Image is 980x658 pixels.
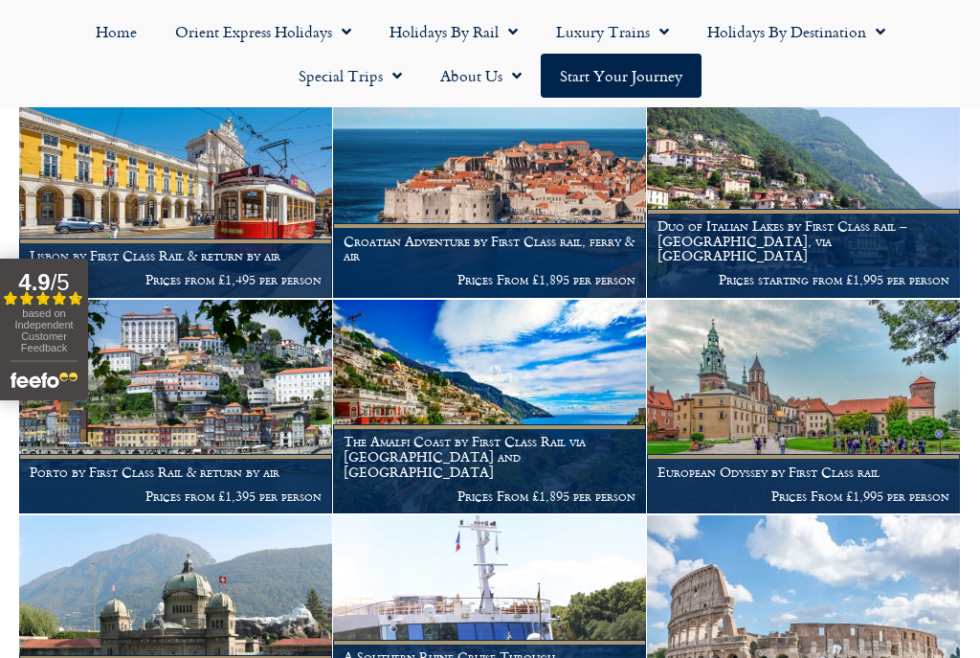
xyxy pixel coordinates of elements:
a: European Odyssey by First Class rail Prices From £1,995 per person [647,300,961,514]
h1: Lisbon by First Class Rail & return by air [30,248,322,263]
p: Prices from £1,395 per person [30,488,322,504]
a: Duo of Italian Lakes by First Class rail – [GEOGRAPHIC_DATA], via [GEOGRAPHIC_DATA] Prices starti... [647,83,961,298]
p: Prices from £1,495 per person [30,272,322,287]
a: Start your Journey [541,54,702,98]
p: Prices From £1,895 per person [344,488,635,504]
a: Lisbon by First Class Rail & return by air Prices from £1,495 per person [19,83,333,298]
h1: Duo of Italian Lakes by First Class rail – [GEOGRAPHIC_DATA], via [GEOGRAPHIC_DATA] [657,218,949,263]
h1: European Odyssey by First Class rail [657,465,949,480]
a: Special Trips [279,54,421,98]
a: Holidays by Destination [688,10,904,54]
a: Orient Express Holidays [156,10,370,54]
a: Luxury Trains [537,10,688,54]
h1: The Amalfi Coast by First Class Rail via [GEOGRAPHIC_DATA] and [GEOGRAPHIC_DATA] [344,434,635,479]
nav: Menu [10,10,970,98]
a: The Amalfi Coast by First Class Rail via [GEOGRAPHIC_DATA] and [GEOGRAPHIC_DATA] Prices From £1,8... [333,300,647,514]
p: Prices From £1,895 per person [344,272,635,287]
p: Prices starting from £1,995 per person [657,272,949,287]
h1: Porto by First Class Rail & return by air [30,465,322,480]
a: About Us [421,54,541,98]
h1: Croatian Adventure by First Class rail, ferry & air [344,234,635,264]
a: Holidays by Rail [370,10,537,54]
p: Prices From £1,995 per person [657,488,949,504]
a: Croatian Adventure by First Class rail, ferry & air Prices From £1,895 per person [333,83,647,298]
a: Home [77,10,156,54]
a: Porto by First Class Rail & return by air Prices from £1,395 per person [19,300,333,514]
